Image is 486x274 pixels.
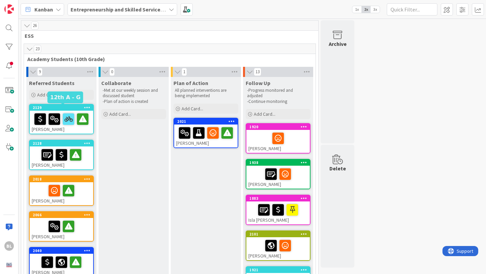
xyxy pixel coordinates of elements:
p: -Met at our weekly session and discussed student [103,88,165,99]
div: 1920 [246,124,310,130]
div: 2021 [177,119,238,124]
span: 1 [182,68,187,76]
span: 13 [254,68,261,76]
a: 1920[PERSON_NAME] [246,123,310,154]
span: 26 [31,22,38,30]
div: Delete [329,164,346,172]
div: [PERSON_NAME] [246,130,310,153]
div: Isla [PERSON_NAME] [246,201,310,224]
a: 2021[PERSON_NAME] [173,118,238,148]
div: 2018 [33,177,93,182]
div: 1938[PERSON_NAME] [246,160,310,189]
span: ESS [25,32,310,39]
span: Collaborate [101,80,131,86]
div: [PERSON_NAME] [246,166,310,189]
img: avatar [4,260,14,270]
span: 3x [371,6,380,13]
div: 2066[PERSON_NAME] [30,212,93,241]
div: 2128[PERSON_NAME] [30,140,93,169]
div: 2066 [33,213,93,217]
div: Archive [329,40,347,48]
a: 2128[PERSON_NAME] [29,140,94,170]
div: 2129[PERSON_NAME] [30,105,93,134]
div: [PERSON_NAME] [246,237,310,260]
p: -Continue monitoring [247,99,309,104]
div: 2040 [33,248,93,253]
div: 1883 [246,195,310,201]
span: 0 [109,68,115,76]
span: 1x [352,6,361,13]
b: Entrepreneurship and Skilled Services Interventions - [DATE]-[DATE] [71,6,236,13]
div: [PERSON_NAME] [30,146,93,169]
span: Add Card... [37,92,59,98]
span: 23 [34,45,41,53]
div: 1938 [249,160,310,165]
input: Quick Filter... [387,3,437,16]
span: 9 [37,68,43,76]
div: [PERSON_NAME] [174,125,238,147]
span: Kanban [34,5,53,13]
div: 2101 [246,231,310,237]
div: 2040 [30,248,93,254]
div: 1920 [249,125,310,129]
span: Support [14,1,31,9]
span: Academy Students (10th Grade) [27,56,307,62]
a: 2101[PERSON_NAME] [246,230,310,261]
span: Add Card... [109,111,131,117]
a: 1938[PERSON_NAME] [246,159,310,189]
div: 2101 [249,232,310,237]
div: [PERSON_NAME] [30,111,93,134]
div: 2128 [30,140,93,146]
a: 2129[PERSON_NAME] [29,104,94,134]
span: Add Card... [182,106,203,112]
span: Plan of Action [173,80,208,86]
div: 1920[PERSON_NAME] [246,124,310,153]
div: 2101[PERSON_NAME] [246,231,310,260]
p: All planned interventions are being implemented [175,88,237,99]
div: 2129 [30,105,93,111]
a: 2066[PERSON_NAME] [29,211,94,242]
span: Add Card... [254,111,275,117]
div: 1921 [246,267,310,273]
div: 2066 [30,212,93,218]
div: [PERSON_NAME] [30,218,93,241]
div: 2018 [30,176,93,182]
a: 1883Isla [PERSON_NAME] [246,195,310,225]
span: Follow Up [246,80,270,86]
p: -Plan of action is created [103,99,165,104]
div: 2021 [174,118,238,125]
div: 2018[PERSON_NAME] [30,176,93,205]
div: 1883 [249,196,310,201]
div: 1921 [249,268,310,272]
div: BL [4,241,14,251]
span: 2x [361,6,371,13]
h5: 12th A - G [50,94,81,101]
span: Referred Students [29,80,75,86]
div: 1883Isla [PERSON_NAME] [246,195,310,224]
p: -Progress monitored and adjusted [247,88,309,99]
div: [PERSON_NAME] [30,182,93,205]
div: 1938 [246,160,310,166]
div: 2021[PERSON_NAME] [174,118,238,147]
img: Visit kanbanzone.com [4,4,14,14]
div: 2128 [33,141,93,146]
div: 2129 [33,105,93,110]
a: 2018[PERSON_NAME] [29,175,94,206]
